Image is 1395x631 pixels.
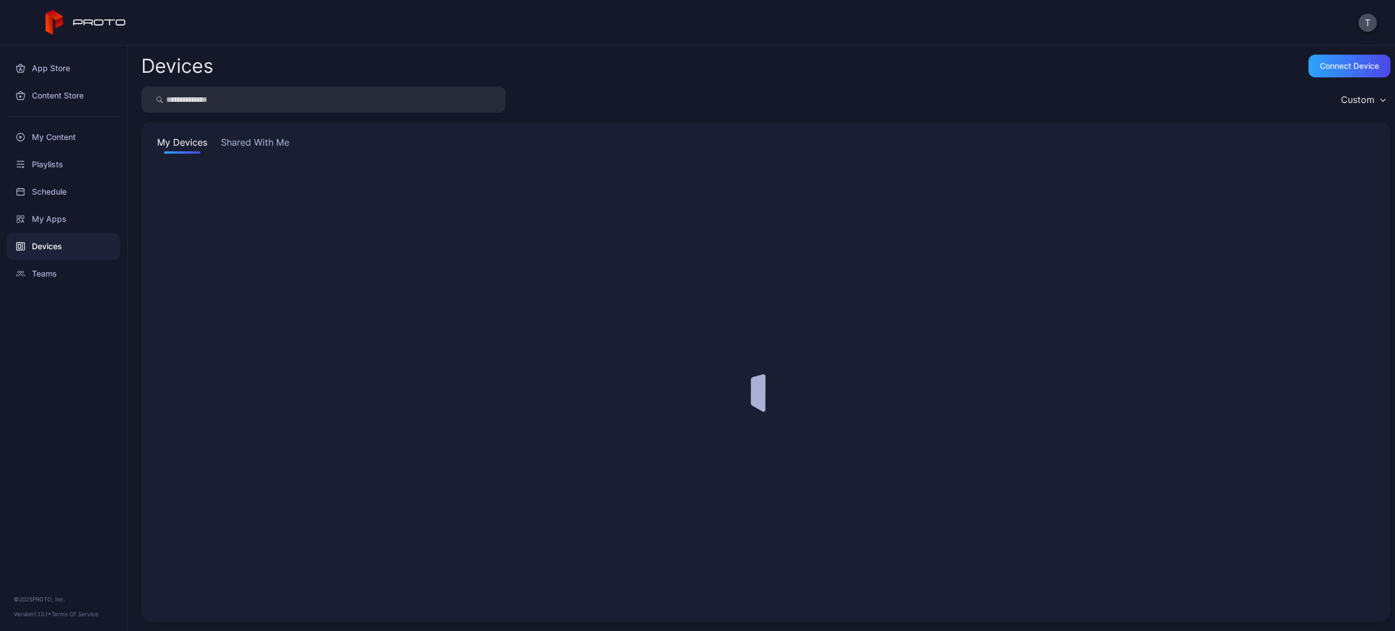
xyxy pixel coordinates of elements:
[155,135,210,154] button: My Devices
[1335,86,1390,113] button: Custom
[7,151,120,178] a: Playlists
[7,178,120,205] a: Schedule
[7,205,120,233] a: My Apps
[51,611,99,617] a: Terms Of Service
[1308,55,1390,77] button: Connect device
[7,55,120,82] a: App Store
[7,123,120,151] a: My Content
[1359,14,1377,32] button: T
[7,82,120,109] a: Content Store
[7,260,120,287] a: Teams
[141,56,214,76] h2: Devices
[7,233,120,260] a: Devices
[14,595,113,604] div: © 2025 PROTO, Inc.
[1341,94,1375,105] div: Custom
[219,135,292,154] button: Shared With Me
[14,611,51,617] span: Version 1.13.1 •
[1320,61,1379,71] div: Connect device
